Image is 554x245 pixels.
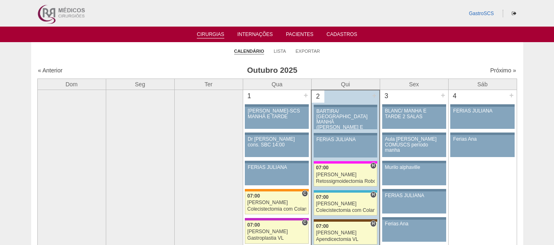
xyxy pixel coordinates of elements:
div: [PERSON_NAME] [247,229,306,234]
div: FERIAS JULIANA [248,165,306,170]
div: Key: Aviso [245,161,309,163]
a: FERIAS JULIANA [450,107,514,129]
div: BLANC/ MANHÃ E TARDE 2 SALAS [385,108,443,119]
th: Seg [106,79,174,90]
span: 07:00 [316,165,329,171]
a: Internações [237,31,273,40]
span: Hospital [370,191,376,198]
a: Cadastros [326,31,357,40]
div: 2 [312,90,324,103]
th: Dom [37,79,106,90]
div: + [440,90,447,101]
div: Apendicectomia VL [316,237,375,242]
div: Key: Santa Joana [314,219,377,222]
div: Colecistectomia com Colangiografia VL [316,208,375,213]
div: 3 [380,90,393,102]
a: Ferias Ana [450,135,514,157]
div: + [302,90,309,101]
a: BARTIRA/ [GEOGRAPHIC_DATA] MANHÃ ([PERSON_NAME] E ANA)/ SANTA JOANA -TARDE [314,107,377,129]
div: Key: Aviso [382,217,446,220]
span: 07:00 [316,223,329,229]
a: Murilo alphaville [382,163,446,185]
div: + [371,90,378,101]
div: BARTIRA/ [GEOGRAPHIC_DATA] MANHÃ ([PERSON_NAME] E ANA)/ SANTA JOANA -TARDE [317,109,375,141]
a: Ferias Ana [382,220,446,242]
div: Key: Aviso [450,133,514,135]
i: Sair [512,11,516,16]
a: « Anterior [38,67,63,74]
a: H 07:00 [PERSON_NAME] Retossigmoidectomia Robótica [314,164,377,187]
span: 07:00 [247,222,260,228]
span: Hospital [370,220,376,227]
div: [PERSON_NAME] [247,200,306,205]
a: Pacientes [286,31,313,40]
div: 4 [449,90,461,102]
div: Ferias Ana [453,137,512,142]
div: Colecistectomia com Colangiografia VL [247,207,306,212]
a: FERIAS JULIANA [382,191,446,214]
a: [PERSON_NAME]-SCS MANHÃ E TARDE [245,107,309,129]
div: Key: Aviso [382,189,446,191]
a: Exportar [296,48,320,54]
a: C 07:00 [PERSON_NAME] Gastroplastia VL [245,220,309,243]
th: Qui [311,79,380,90]
th: Qua [243,79,311,90]
div: FERIAS JULIANA [385,193,443,198]
div: 1 [243,90,256,102]
div: [PERSON_NAME] [316,172,375,178]
a: H 07:00 [PERSON_NAME] Apendicectomia VL [314,222,377,245]
div: + [508,90,515,101]
span: Hospital [370,162,376,169]
div: Key: Aviso [314,105,377,107]
a: Próximo » [490,67,516,74]
div: FERIAS JULIANA [453,108,512,114]
div: [PERSON_NAME] [316,201,375,207]
div: Key: Aviso [382,104,446,107]
a: FERIAS JULIANA [245,163,309,185]
th: Sex [380,79,448,90]
div: Key: Aviso [450,104,514,107]
div: Key: Maria Braido [245,218,309,220]
h3: Outubro 2025 [153,65,392,76]
span: Consultório [302,190,308,197]
th: Sáb [448,79,517,90]
div: FERIAS JULIANA [317,137,375,142]
a: BLANC/ MANHÃ E TARDE 2 SALAS [382,107,446,129]
div: Key: Pro Matre [314,161,377,164]
div: [PERSON_NAME] [316,230,375,236]
a: H 07:00 [PERSON_NAME] Colecistectomia com Colangiografia VL [314,193,377,216]
div: Key: Neomater [314,190,377,193]
span: Consultório [302,219,308,226]
a: Cirurgias [197,31,224,38]
div: Murilo alphaville [385,165,443,170]
a: Lista [274,48,286,54]
div: Key: São Luiz - SCS [245,189,309,191]
div: Key: Aviso [382,133,446,135]
span: 07:00 [247,193,260,199]
div: Dr [PERSON_NAME] cons. SBC 14:00 [248,137,306,147]
a: GastroSCS [469,11,494,16]
a: Dr [PERSON_NAME] cons. SBC 14:00 [245,135,309,157]
div: [PERSON_NAME]-SCS MANHÃ E TARDE [248,108,306,119]
a: Calendário [234,48,264,54]
div: Key: Aviso [245,133,309,135]
div: Key: Aviso [382,161,446,163]
a: C 07:00 [PERSON_NAME] Colecistectomia com Colangiografia VL [245,191,309,214]
div: Retossigmoidectomia Robótica [316,179,375,184]
div: Key: Aviso [314,133,377,135]
span: 07:00 [316,194,329,200]
div: Gastroplastia VL [247,236,306,241]
th: Ter [174,79,243,90]
div: Key: Aviso [245,104,309,107]
a: FERIAS JULIANA [314,135,377,157]
a: Aula [PERSON_NAME] COMUSCS período manha [382,135,446,157]
div: Aula [PERSON_NAME] COMUSCS período manha [385,137,443,153]
div: Ferias Ana [385,221,443,227]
